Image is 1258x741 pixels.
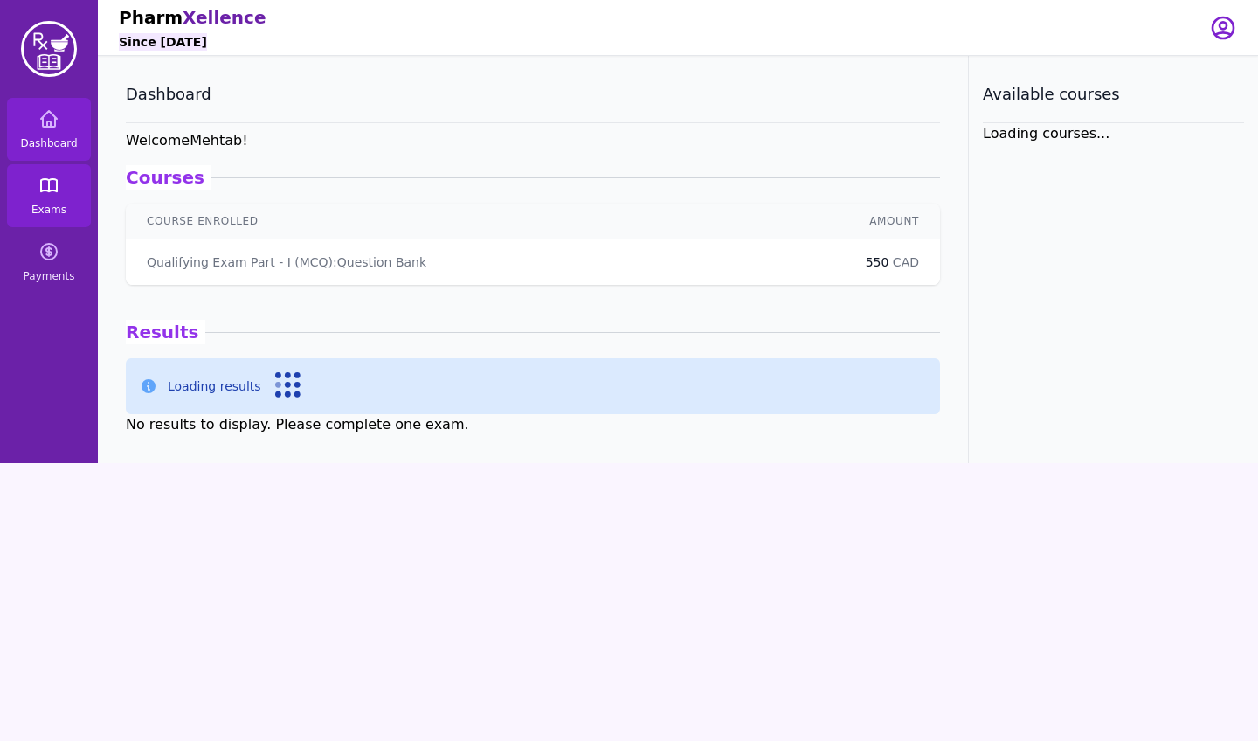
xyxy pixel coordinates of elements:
[168,377,261,395] p: Loading results
[126,204,845,239] th: Course Enrolled
[126,414,940,435] div: No results to display. Please complete one exam.
[7,98,91,161] a: Dashboard
[31,203,66,217] span: Exams
[24,269,75,283] span: Payments
[845,204,940,239] th: Amount
[21,21,77,77] img: PharmXellence Logo
[126,84,940,105] h3: Dashboard
[983,123,1244,144] div: Loading courses...
[126,165,211,190] span: Courses
[119,33,207,51] h6: Since [DATE]
[126,320,205,344] span: Results
[119,7,183,28] span: Pharm
[983,84,1244,105] h3: Available courses
[147,253,426,271] a: Qualifying Exam Part - I (MCQ):Question Bank
[7,164,91,227] a: Exams
[845,239,940,286] td: CAD
[183,7,266,28] span: Xellence
[866,255,893,269] span: 550
[7,231,91,294] a: Payments
[126,130,940,151] h6: Welcome Mehtab !
[147,253,426,271] p: Qualifying Exam Part - I (MCQ) : Question Bank
[20,136,77,150] span: Dashboard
